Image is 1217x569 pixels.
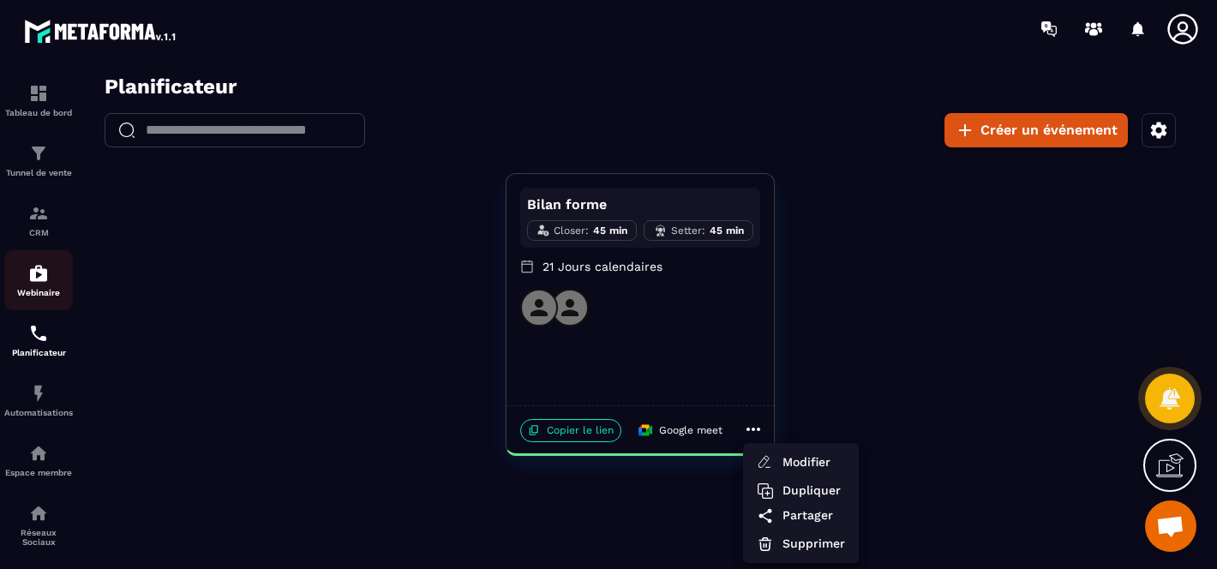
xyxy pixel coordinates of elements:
a: formationformationCRM [4,190,73,250]
p: Planificateur [4,348,73,357]
p: Automatisations [4,408,73,417]
img: automations [28,443,49,464]
span: Dupliquer [702,407,764,425]
span: Supprimer [702,460,764,478]
a: automationsautomationsEspace membre [4,430,73,490]
img: scheduler [28,323,49,344]
span: Modifier [702,379,764,397]
a: formationformationTableau de bord [4,70,73,130]
a: schedulerschedulerPlanificateur [4,310,73,370]
img: automations [28,263,49,284]
p: Tunnel de vente [4,168,73,177]
p: Réseaux Sociaux [4,528,73,547]
p: Espace membre [4,468,73,477]
p: Tableau de bord [4,108,73,117]
a: formationformationTunnel de vente [4,130,73,190]
img: formation [28,203,49,224]
a: automationsautomationsAutomatisations [4,370,73,430]
a: automationsautomationsWebinaire [4,250,73,310]
img: formation [28,143,49,164]
a: social-networksocial-networkRéseaux Sociaux [4,490,73,560]
img: social-network [28,503,49,524]
img: automations [28,383,49,404]
img: formation [28,83,49,104]
img: logo [24,15,178,46]
p: Webinaire [4,288,73,297]
span: Partager [702,432,764,450]
a: Ouvrir le chat [1145,500,1196,552]
p: CRM [4,228,73,237]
